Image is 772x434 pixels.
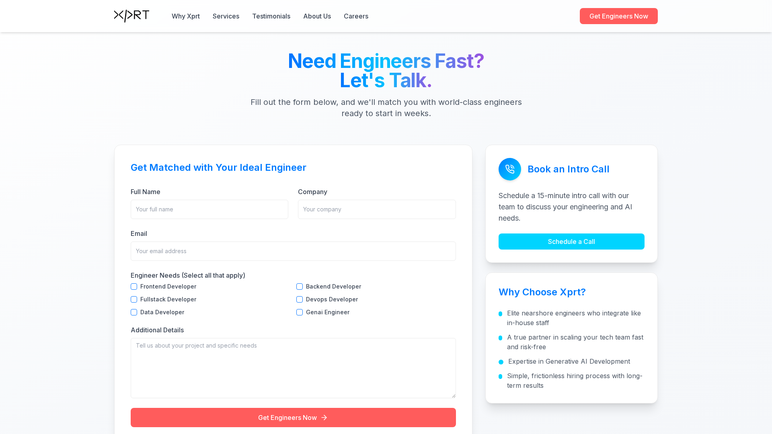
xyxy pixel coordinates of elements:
[499,190,645,224] p: Schedule a 15-minute intro call with our team to discuss your engineering and AI needs.
[172,11,200,21] button: Why Xprt
[131,326,184,334] label: Additional Details
[140,309,184,315] label: Data Developer
[306,297,358,302] label: Devops Developer
[131,242,456,261] input: Your email address
[114,10,149,23] img: Xprt Logo
[306,284,361,289] label: Backend Developer
[507,308,645,328] span: Elite nearshore engineers who integrate like in-house staff
[508,356,630,366] span: Expertise in Generative AI Development
[252,11,290,21] button: Testimonials
[580,8,658,24] a: Get Engineers Now
[298,200,456,219] input: Your company
[213,11,239,21] button: Services
[288,49,484,73] span: Need Engineers Fast?
[140,297,196,302] label: Fullstack Developer
[245,96,527,119] p: Fill out the form below, and we'll match you with world-class engineers ready to start in weeks.
[131,161,456,174] h3: Get Matched with Your Ideal Engineer
[303,11,331,21] a: About Us
[344,11,368,21] a: Careers
[499,233,645,250] a: Schedule a Call
[298,188,327,196] label: Company
[528,163,610,176] h3: Book an Intro Call
[131,271,245,279] label: Engineer Needs (Select all that apply)
[499,286,645,299] h3: Why Choose Xprt?
[507,332,645,352] span: A true partner in scaling your tech team fast and risk-free
[507,371,645,390] span: Simple, frictionless hiring process with long-term results
[140,284,196,289] label: Frontend Developer
[131,408,456,427] button: Get Engineers Now
[306,309,349,315] label: Genai Engineer
[340,68,432,92] span: Let's Talk.
[131,200,288,219] input: Your full name
[131,188,160,196] label: Full Name
[131,229,147,237] label: Email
